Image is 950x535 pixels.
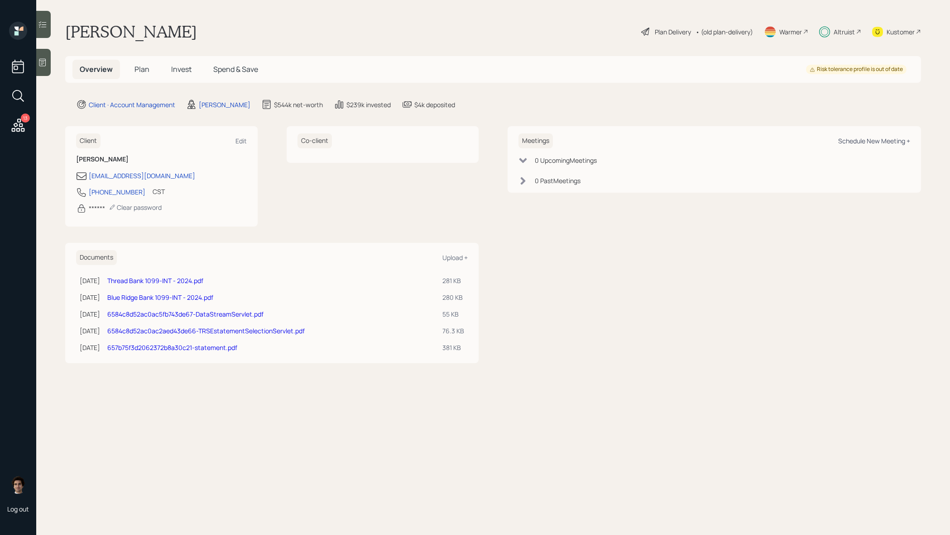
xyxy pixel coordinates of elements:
[171,64,192,74] span: Invest
[76,133,101,148] h6: Client
[89,171,195,180] div: [EMAIL_ADDRESS][DOMAIN_NAME]
[442,343,464,352] div: 381 KB
[838,137,910,145] div: Schedule New Meeting +
[414,100,455,109] div: $4k deposited
[80,293,100,302] div: [DATE]
[535,176,581,185] div: 0 Past Meeting s
[235,137,247,145] div: Edit
[80,64,113,74] span: Overview
[7,505,29,513] div: Log out
[65,22,197,42] h1: [PERSON_NAME]
[535,156,597,165] div: 0 Upcoming Meeting s
[153,187,165,196] div: CST
[442,276,464,285] div: 281 KB
[89,100,175,109] div: Client · Account Management
[21,114,30,123] div: 13
[89,187,145,197] div: [PHONE_NUMBER]
[834,27,855,37] div: Altruist
[442,253,468,262] div: Upload +
[134,64,149,74] span: Plan
[107,343,237,352] a: 657b75f3d2062372b8a30c21-statement.pdf
[80,276,100,285] div: [DATE]
[442,293,464,302] div: 280 KB
[9,476,27,494] img: harrison-schaefer-headshot-2.png
[810,66,903,73] div: Risk tolerance profile is out of date
[76,156,247,163] h6: [PERSON_NAME]
[696,27,753,37] div: • (old plan-delivery)
[274,100,323,109] div: $544k net-worth
[107,310,264,318] a: 6584c8d52ac0ac5fb743de67-DataStreamServlet.pdf
[80,326,100,336] div: [DATE]
[655,27,691,37] div: Plan Delivery
[80,309,100,319] div: [DATE]
[109,203,162,212] div: Clear password
[199,100,250,109] div: [PERSON_NAME]
[346,100,391,109] div: $239k invested
[107,327,305,335] a: 6584c8d52ac0ac2aed43de66-TRSEstatementSelectionServlet.pdf
[107,276,203,285] a: Thread Bank 1099-INT - 2024.pdf
[518,133,553,148] h6: Meetings
[779,27,802,37] div: Warmer
[297,133,332,148] h6: Co-client
[442,326,464,336] div: 76.3 KB
[80,343,100,352] div: [DATE]
[213,64,258,74] span: Spend & Save
[442,309,464,319] div: 55 KB
[107,293,213,302] a: Blue Ridge Bank 1099-INT - 2024.pdf
[76,250,117,265] h6: Documents
[887,27,915,37] div: Kustomer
